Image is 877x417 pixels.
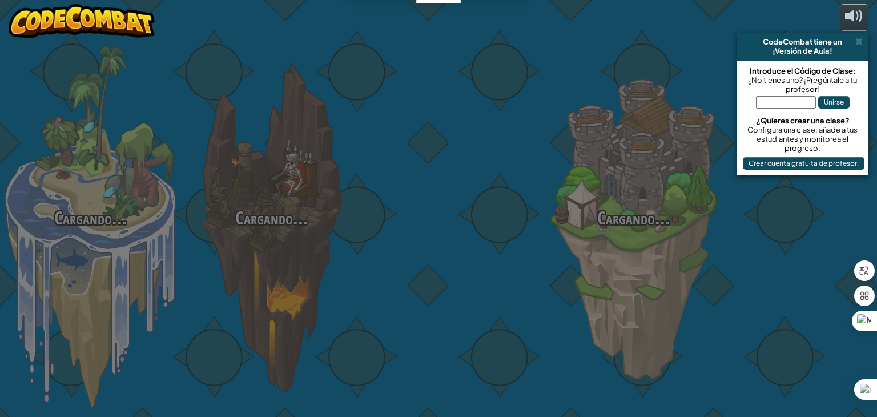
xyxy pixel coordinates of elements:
button: Ajustar volúmen [840,4,868,31]
button: Unirse [818,96,850,109]
div: ¡Versión de Aula! [742,46,864,55]
div: Introduce el Código de Clase: [743,66,863,75]
div: Configura una clase, añade a tus estudiantes y monitorea el progreso. [743,125,863,153]
div: CodeCombat tiene un [742,37,864,46]
div: ¿No tienes uno? ¡Pregúntale a tu profesor! [743,75,863,94]
div: ¿Quieres crear una clase? [743,116,863,125]
img: CodeCombat - Learn how to code by playing a game [9,4,155,38]
button: Crear cuenta gratuita de profesor. [743,157,864,170]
